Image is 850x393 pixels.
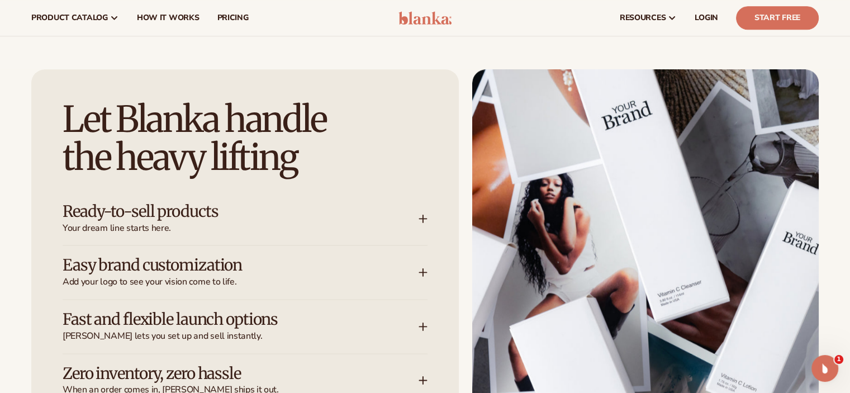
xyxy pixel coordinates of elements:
h2: Let Blanka handle the heavy lifting [63,101,428,176]
span: product catalog [31,13,108,22]
span: Add your logo to see your vision come to life. [63,276,419,288]
span: 1 [834,355,843,364]
span: Your dream line starts here. [63,222,419,234]
img: logo [398,11,452,25]
iframe: Intercom live chat [811,355,838,382]
span: How It Works [137,13,200,22]
span: LOGIN [695,13,718,22]
a: Start Free [736,6,819,30]
h3: Easy brand customization [63,257,385,274]
h3: Zero inventory, zero hassle [63,365,385,382]
h3: Ready-to-sell products [63,203,385,220]
span: resources [620,13,666,22]
span: pricing [217,13,248,22]
span: [PERSON_NAME] lets you set up and sell instantly. [63,330,419,342]
h3: Fast and flexible launch options [63,311,385,328]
